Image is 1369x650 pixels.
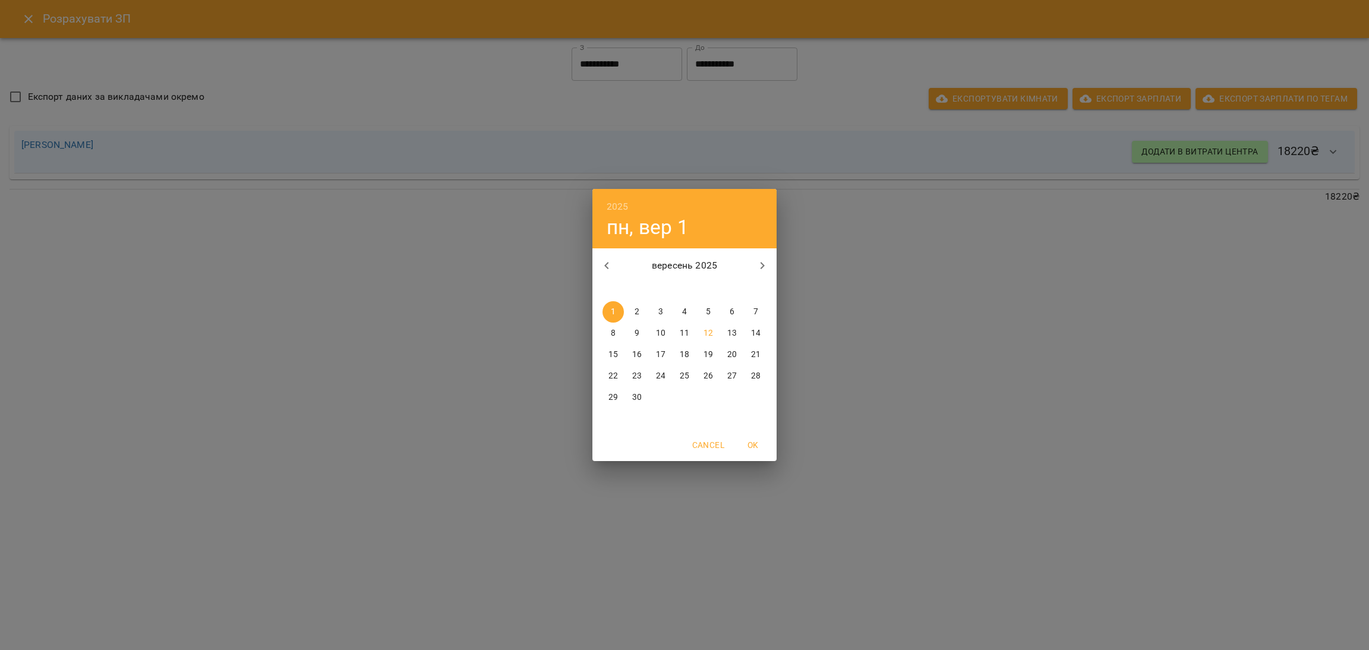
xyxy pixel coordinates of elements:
button: 14 [745,323,766,344]
span: вт [626,283,648,295]
p: 28 [751,370,761,382]
span: Cancel [692,438,724,452]
p: 6 [730,306,734,318]
span: пн [603,283,624,295]
button: 5 [698,301,719,323]
button: 25 [674,365,695,387]
p: 18 [680,349,689,361]
button: 17 [650,344,671,365]
button: Cancel [687,434,729,456]
button: 15 [603,344,624,365]
button: 12 [698,323,719,344]
button: 2 [626,301,648,323]
span: сб [721,283,743,295]
p: 16 [632,349,642,361]
button: 13 [721,323,743,344]
button: 23 [626,365,648,387]
p: 13 [727,327,737,339]
p: 8 [611,327,616,339]
span: нд [745,283,766,295]
button: 20 [721,344,743,365]
p: 15 [608,349,618,361]
p: 7 [753,306,758,318]
p: 25 [680,370,689,382]
p: 12 [704,327,713,339]
button: 19 [698,344,719,365]
p: 19 [704,349,713,361]
span: ср [650,283,671,295]
button: 8 [603,323,624,344]
p: 22 [608,370,618,382]
button: 18 [674,344,695,365]
p: 30 [632,392,642,403]
button: 24 [650,365,671,387]
p: 20 [727,349,737,361]
button: 30 [626,387,648,408]
p: 17 [656,349,665,361]
p: 26 [704,370,713,382]
button: 21 [745,344,766,365]
p: 3 [658,306,663,318]
button: 28 [745,365,766,387]
p: 21 [751,349,761,361]
button: 9 [626,323,648,344]
button: 7 [745,301,766,323]
button: 26 [698,365,719,387]
p: 9 [635,327,639,339]
p: 4 [682,306,687,318]
span: пт [698,283,719,295]
button: 1 [603,301,624,323]
button: пн, вер 1 [607,215,689,239]
p: 11 [680,327,689,339]
button: 4 [674,301,695,323]
button: 22 [603,365,624,387]
button: 16 [626,344,648,365]
button: 3 [650,301,671,323]
p: вересень 2025 [621,258,749,273]
p: 24 [656,370,665,382]
p: 23 [632,370,642,382]
span: чт [674,283,695,295]
button: 2025 [607,198,629,215]
p: 29 [608,392,618,403]
p: 5 [706,306,711,318]
p: 1 [611,306,616,318]
p: 2 [635,306,639,318]
button: 6 [721,301,743,323]
p: 14 [751,327,761,339]
p: 10 [656,327,665,339]
button: 29 [603,387,624,408]
button: 11 [674,323,695,344]
button: 10 [650,323,671,344]
span: OK [739,438,767,452]
button: OK [734,434,772,456]
button: 27 [721,365,743,387]
p: 27 [727,370,737,382]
